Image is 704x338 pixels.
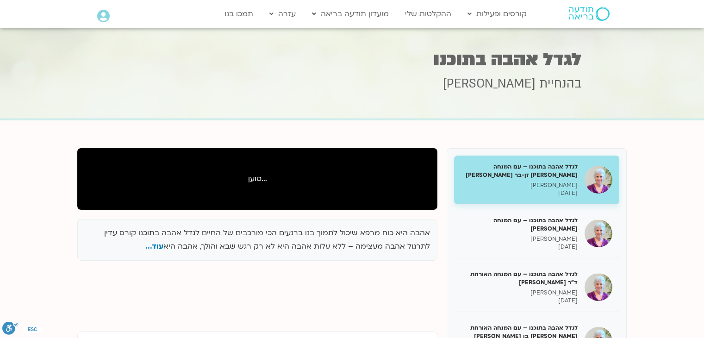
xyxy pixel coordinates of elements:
p: אהבה היא כוח מרפא שיכול לתמוך בנו ברגעים הכי מורכבים של החיים לגדל אהבה בתוכנו קורס עדין לתרגול א... [85,226,430,253]
span: עוד... [145,241,163,251]
p: [DATE] [461,297,578,305]
p: [DATE] [461,189,578,197]
span: בהנחיית [539,75,581,92]
h5: לגדל אהבה בתוכנו – עם המנחה האורחת ד"ר [PERSON_NAME] [461,270,578,287]
h5: לגדל אהבה בתוכנו – עם המנחה [PERSON_NAME] [461,216,578,233]
span: [PERSON_NAME] [443,75,536,92]
p: [PERSON_NAME] [461,235,578,243]
a: קורסים ופעילות [463,5,531,23]
p: [PERSON_NAME] [461,289,578,297]
h5: לגדל אהבה בתוכנו – עם המנחה [PERSON_NAME] זן-בר [PERSON_NAME] [461,163,578,179]
a: עזרה [265,5,300,23]
img: לגדל אהבה בתוכנו – עם המנחה האורחת צילה זן-בר צור [585,166,612,194]
a: מועדון תודעה בריאה [307,5,393,23]
p: [PERSON_NAME] [461,182,578,189]
p: [DATE] [461,243,578,251]
img: לגדל אהבה בתוכנו – עם המנחה האורח ענבר בר קמה [585,219,612,247]
a: ההקלטות שלי [400,5,456,23]
a: תמכו בנו [220,5,258,23]
h1: לגדל אהבה בתוכנו [123,50,581,69]
img: לגדל אהבה בתוכנו – עם המנחה האורחת ד"ר נועה אלבלדה [585,273,612,301]
img: תודעה בריאה [569,7,610,21]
